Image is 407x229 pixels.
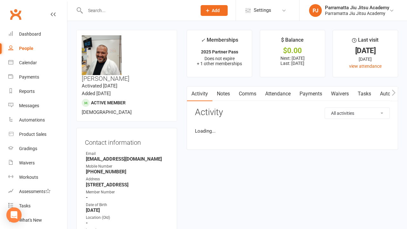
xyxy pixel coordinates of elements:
div: Automations [19,117,45,122]
a: Automations [8,113,67,127]
a: Waivers [8,156,67,170]
div: Reports [19,89,35,94]
div: Calendar [19,60,37,65]
div: Dashboard [19,31,41,37]
strong: - [86,220,169,226]
div: Address [86,176,169,182]
i: ✓ [201,37,205,43]
h3: Contact information [85,136,169,146]
strong: [DATE] [86,207,169,213]
strong: - [86,195,169,200]
div: Assessments [19,189,51,194]
a: Messages [8,99,67,113]
div: [DATE] [339,47,392,54]
a: Tasks [353,87,376,101]
a: Payments [8,70,67,84]
div: What's New [19,218,42,223]
a: Attendance [261,87,295,101]
div: PJ [309,4,322,17]
span: Active member [91,100,126,105]
li: Loading... [195,127,390,135]
div: Member Number [86,189,169,195]
a: Assessments [8,184,67,199]
div: $0.00 [266,47,319,54]
img: image1751680156.png [82,35,121,75]
strong: [STREET_ADDRESS] [86,182,169,188]
a: Activity [187,87,212,101]
time: Activated [DATE] [82,83,117,89]
a: Dashboard [8,27,67,41]
button: Add [201,5,228,16]
div: Workouts [19,175,38,180]
h3: Activity [195,108,390,117]
div: People [19,46,33,51]
span: + 1 other memberships [197,61,242,66]
span: Add [212,8,220,13]
div: Mobile Number [86,163,169,170]
span: Settings [254,3,271,17]
a: Reports [8,84,67,99]
span: [DEMOGRAPHIC_DATA] [82,109,132,115]
a: People [8,41,67,56]
a: Product Sales [8,127,67,142]
div: Location (Old) [86,215,169,221]
div: Messages [19,103,39,108]
strong: 2025 Partner Pass [201,49,238,54]
div: Date of Birth [86,202,169,208]
a: Clubworx [8,6,24,22]
div: Email [86,151,169,157]
a: Payments [295,87,327,101]
div: Tasks [19,203,31,208]
a: Notes [212,87,234,101]
div: Payments [19,74,39,80]
a: view attendance [349,64,382,69]
div: $ Balance [281,36,304,47]
a: What's New [8,213,67,227]
span: Does not expire [204,56,235,61]
p: Next: [DATE] Last: [DATE] [266,56,319,66]
strong: [PHONE_NUMBER] [86,169,169,175]
div: Product Sales [19,132,46,137]
strong: [EMAIL_ADDRESS][DOMAIN_NAME] [86,156,169,162]
a: Workouts [8,170,67,184]
div: Parramatta Jiu Jitsu Academy [325,10,389,16]
a: Waivers [327,87,353,101]
a: Tasks [8,199,67,213]
div: Parramatta Jiu Jitsu Academy [325,5,389,10]
a: Gradings [8,142,67,156]
a: Calendar [8,56,67,70]
div: [DATE] [339,56,392,63]
time: Added [DATE] [82,91,111,96]
div: Gradings [19,146,37,151]
input: Search... [83,6,192,15]
div: Memberships [201,36,238,48]
h3: [PERSON_NAME] [82,35,172,82]
div: Last visit [352,36,378,47]
div: Waivers [19,160,35,165]
div: Open Intercom Messenger [6,207,22,223]
a: Comms [234,87,261,101]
